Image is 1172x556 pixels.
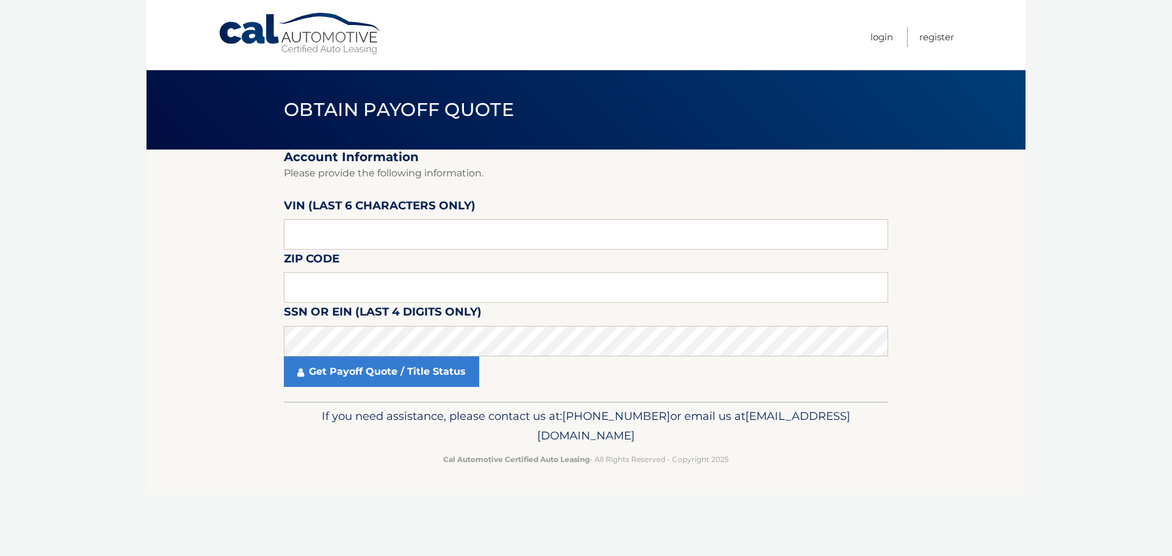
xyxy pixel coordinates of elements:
p: - All Rights Reserved - Copyright 2025 [292,453,880,466]
label: VIN (last 6 characters only) [284,197,476,219]
strong: Cal Automotive Certified Auto Leasing [443,455,590,464]
a: Login [870,27,893,47]
a: Cal Automotive [218,12,383,56]
label: Zip Code [284,250,339,272]
a: Get Payoff Quote / Title Status [284,356,479,387]
p: Please provide the following information. [284,165,888,182]
label: SSN or EIN (last 4 digits only) [284,303,482,325]
span: Obtain Payoff Quote [284,98,514,121]
h2: Account Information [284,150,888,165]
span: [PHONE_NUMBER] [562,409,670,423]
a: Register [919,27,954,47]
p: If you need assistance, please contact us at: or email us at [292,406,880,446]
